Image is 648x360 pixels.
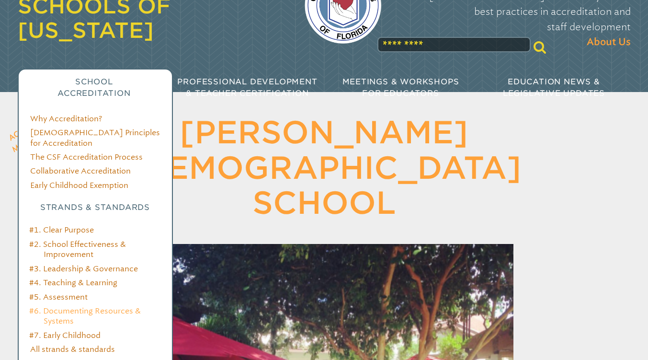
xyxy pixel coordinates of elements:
a: Early Childhood Exemption [30,181,128,190]
a: #5. Assessment [29,292,88,302]
a: All strands & standards [30,345,115,354]
span: Meetings & Workshops for Educators [342,77,459,98]
a: The CSF Accreditation Process [30,152,143,162]
a: #6. Documenting Resources & Systems [29,306,141,325]
a: [DEMOGRAPHIC_DATA] Principles for Accreditation [30,128,160,147]
a: #1. Clear Purpose [29,225,94,234]
a: #2. School Effectiveness & Improvement [29,240,126,259]
a: #7. Early Childhood [29,331,101,340]
span: Professional Development & Teacher Certification [177,77,317,98]
a: #4. Teaching & Learning [29,278,117,287]
span: School Accreditation [57,77,130,98]
a: Collaborative Accreditation [30,166,131,175]
span: Education News & Legislative Updates [503,77,605,98]
h3: Strands & Standards [30,202,160,213]
span: About Us [587,35,631,50]
h1: [PERSON_NAME] [DEMOGRAPHIC_DATA] School [78,115,570,221]
a: #3. Leadership & Governance [29,264,138,273]
a: Why Accreditation? [30,114,102,123]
